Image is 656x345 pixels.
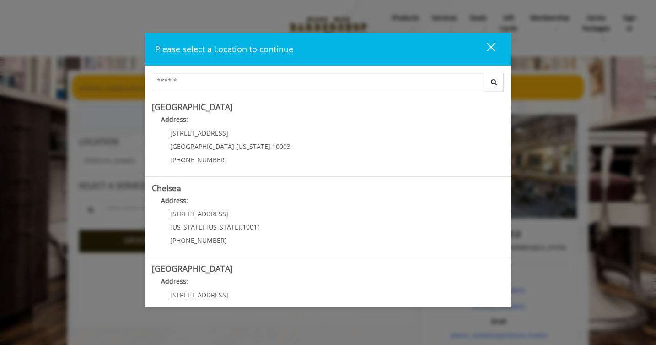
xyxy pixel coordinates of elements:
button: close dialog [470,40,501,59]
div: Center Select [152,73,504,96]
span: , [204,223,206,231]
b: [GEOGRAPHIC_DATA] [152,101,233,112]
span: [US_STATE] [206,223,241,231]
span: [STREET_ADDRESS] [170,209,228,218]
b: Address: [161,196,188,205]
span: 10003 [272,142,290,151]
span: [STREET_ADDRESS] [170,290,228,299]
i: Search button [489,79,499,85]
div: close dialog [476,42,495,56]
span: 10011 [242,223,261,231]
span: [US_STATE] [170,223,204,231]
span: Please select a Location to continue [155,44,293,55]
span: , [270,142,272,151]
span: [US_STATE] [236,142,270,151]
b: Chelsea [152,182,181,193]
span: [GEOGRAPHIC_DATA] [170,142,234,151]
span: [STREET_ADDRESS] [170,129,228,137]
span: , [234,142,236,151]
span: , [241,223,242,231]
b: Address: [161,277,188,285]
input: Search Center [152,73,484,91]
b: Address: [161,115,188,124]
span: [PHONE_NUMBER] [170,155,227,164]
b: [GEOGRAPHIC_DATA] [152,263,233,274]
span: [PHONE_NUMBER] [170,236,227,245]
